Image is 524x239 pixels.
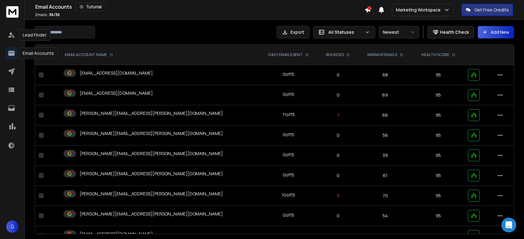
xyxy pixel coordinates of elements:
[367,52,397,57] p: WARMUP EMAILS
[6,220,19,233] button: G
[35,2,365,11] div: Email Accounts
[80,171,223,177] p: [PERSON_NAME][EMAIL_ADDRESS][PERSON_NAME][DOMAIN_NAME]
[322,92,354,98] p: 0
[282,232,295,238] div: 13 of 15
[461,4,513,16] button: Get Free Credits
[80,150,223,157] p: [PERSON_NAME][EMAIL_ADDRESS][PERSON_NAME][DOMAIN_NAME]
[322,152,354,159] p: 0
[412,206,464,226] td: 95
[412,146,464,166] td: 95
[19,29,51,41] div: Lead Finder
[421,52,449,57] p: HEALTH SCORE
[322,193,354,199] p: 5
[283,152,294,158] div: 0 of 15
[328,29,362,35] p: All Statuses
[358,166,412,186] td: 61
[49,12,60,17] span: 36 / 36
[283,212,294,218] div: 0 of 15
[322,213,354,219] p: 0
[35,12,60,17] p: Emails :
[283,91,294,98] div: 0 of 15
[358,206,412,226] td: 54
[440,29,469,35] p: Health Check
[412,125,464,146] td: 95
[379,26,419,38] button: Newest
[358,105,412,125] td: 66
[501,218,516,232] div: Open Intercom Messenger
[282,192,295,198] div: 10 of 15
[412,65,464,85] td: 95
[358,65,412,85] td: 68
[322,233,354,239] p: 0
[412,85,464,105] td: 95
[358,186,412,206] td: 70
[478,26,514,38] button: Add New
[283,132,294,138] div: 0 of 15
[283,172,294,178] div: 0 of 15
[80,90,153,96] p: [EMAIL_ADDRESS][DOMAIN_NAME]
[358,146,412,166] td: 39
[268,52,303,57] p: DAILY EMAILS SENT
[358,85,412,105] td: 69
[283,71,294,77] div: 0 of 15
[76,2,106,11] button: Tutorial
[322,72,354,78] p: 0
[427,26,474,38] button: Health Check
[326,52,344,57] p: BOUNCES
[80,191,223,197] p: [PERSON_NAME][EMAIL_ADDRESS][PERSON_NAME][DOMAIN_NAME]
[80,130,223,137] p: [PERSON_NAME][EMAIL_ADDRESS][PERSON_NAME][DOMAIN_NAME]
[19,47,58,59] div: Email Accounts
[412,105,464,125] td: 95
[358,125,412,146] td: 56
[322,172,354,179] p: 0
[277,26,309,38] button: Export
[474,7,509,13] p: Get Free Credits
[65,52,113,57] div: EMAIL ACCOUNT NAME
[412,166,464,186] td: 95
[412,186,464,206] td: 95
[396,7,443,13] p: Marketing Workspace
[282,111,295,118] div: 11 of 15
[322,112,354,118] p: 7
[80,231,153,237] p: [EMAIL_ADDRESS][DOMAIN_NAME]
[80,110,223,116] p: [PERSON_NAME][EMAIL_ADDRESS][PERSON_NAME][DOMAIN_NAME]
[80,211,223,217] p: [PERSON_NAME][EMAIL_ADDRESS][PERSON_NAME][DOMAIN_NAME]
[80,70,153,76] p: [EMAIL_ADDRESS][DOMAIN_NAME]
[322,132,354,138] p: 0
